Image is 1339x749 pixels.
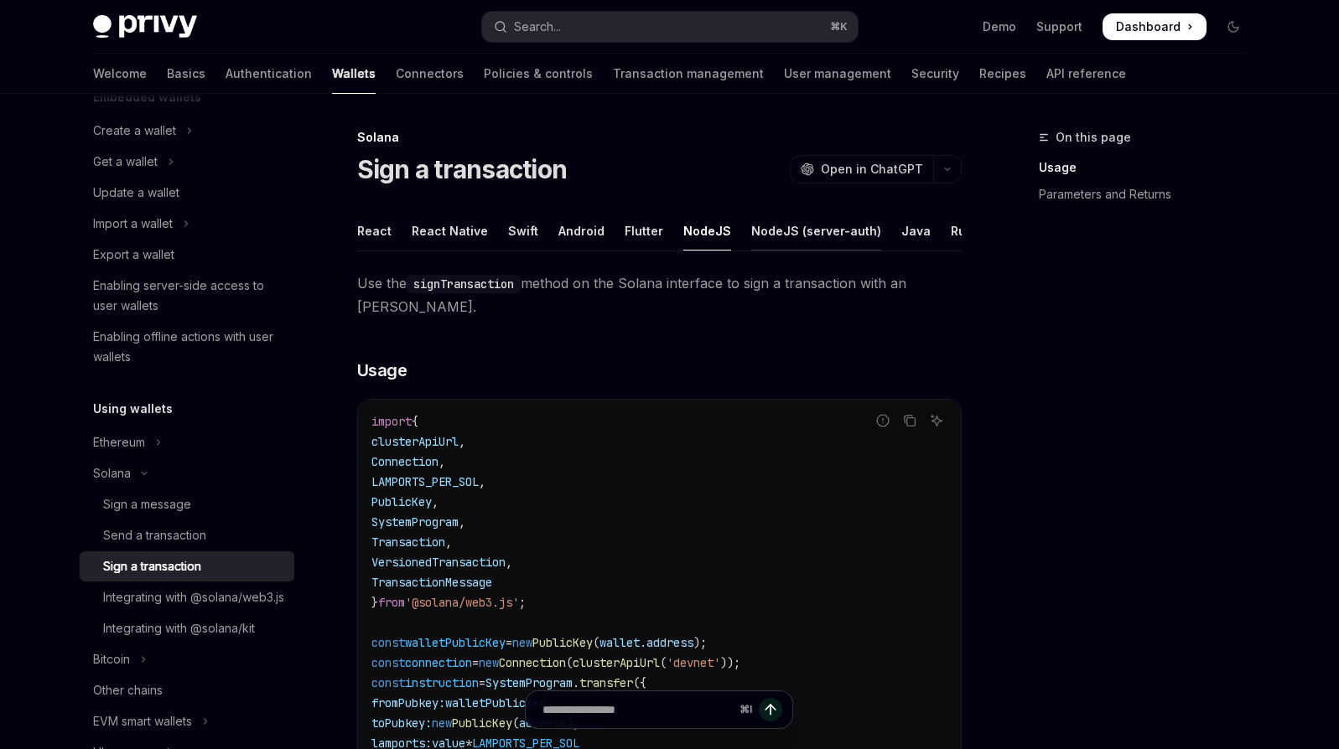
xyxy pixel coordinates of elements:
[93,463,131,483] div: Solana
[103,525,206,545] div: Send a transaction
[93,649,130,669] div: Bitcoin
[720,655,740,670] span: ));
[926,410,947,431] button: Ask AI
[683,211,731,251] div: NodeJS
[821,161,923,178] span: Open in ChatGPT
[93,276,284,316] div: Enabling server-side access to user wallets
[407,275,521,293] code: signTransaction
[371,474,479,489] span: LAMPORTS_PER_SOL
[790,155,933,183] button: Open in ChatGPT
[371,635,405,650] span: const
[613,54,764,94] a: Transaction management
[80,147,294,177] button: Toggle Get a wallet section
[1046,54,1126,94] a: API reference
[566,655,573,670] span: (
[93,214,173,234] div: Import a wallet
[573,655,660,670] span: clusterApiUrl
[573,675,579,690] span: .
[625,211,663,251] div: Flutter
[371,575,492,590] span: TransactionMessage
[357,359,407,382] span: Usage
[80,706,294,736] button: Toggle EVM smart wallets section
[901,211,931,251] div: Java
[405,595,519,610] span: '@solana/web3.js'
[472,655,479,670] span: =
[80,178,294,208] a: Update a wallet
[532,635,593,650] span: PublicKey
[506,555,512,570] span: ,
[1056,127,1131,147] span: On this page
[479,675,485,690] span: =
[640,635,646,650] span: .
[371,434,459,449] span: clusterApiUrl
[1039,154,1260,181] a: Usage
[405,675,479,690] span: instruction
[93,183,179,203] div: Update a wallet
[872,410,894,431] button: Report incorrect code
[357,154,568,184] h1: Sign a transaction
[579,675,633,690] span: transfer
[103,494,191,514] div: Sign a message
[80,116,294,146] button: Toggle Create a wallet section
[979,54,1026,94] a: Recipes
[93,152,158,172] div: Get a wallet
[542,691,733,728] input: Ask a question...
[506,635,512,650] span: =
[80,458,294,488] button: Toggle Solana section
[693,635,707,650] span: );
[633,675,646,690] span: ({
[93,680,163,700] div: Other chains
[830,20,848,34] span: ⌘ K
[667,655,720,670] span: 'devnet'
[332,54,376,94] a: Wallets
[439,454,445,469] span: ,
[80,644,294,674] button: Toggle Bitcoin section
[371,535,445,550] span: Transaction
[459,514,465,529] span: ,
[93,54,147,94] a: Welcome
[519,595,526,610] span: ;
[371,555,506,570] span: VersionedTransaction
[103,618,255,638] div: Integrating with @solana/kit
[983,18,1016,35] a: Demo
[482,12,858,42] button: Open search
[80,520,294,550] a: Send a transaction
[93,121,176,141] div: Create a wallet
[1220,13,1247,40] button: Toggle dark mode
[371,494,432,509] span: PublicKey
[499,655,566,670] span: Connection
[371,675,405,690] span: const
[357,129,962,146] div: Solana
[660,655,667,670] span: (
[371,454,439,469] span: Connection
[80,551,294,581] a: Sign a transaction
[1039,181,1260,208] a: Parameters and Returns
[784,54,891,94] a: User management
[479,655,499,670] span: new
[405,635,506,650] span: walletPublicKey
[911,54,959,94] a: Security
[479,474,485,489] span: ,
[226,54,312,94] a: Authentication
[93,432,145,452] div: Ethereum
[396,54,464,94] a: Connectors
[80,209,294,239] button: Toggle Import a wallet section
[93,327,284,367] div: Enabling offline actions with user wallets
[93,711,192,731] div: EVM smart wallets
[646,635,693,650] span: address
[1116,18,1181,35] span: Dashboard
[1103,13,1207,40] a: Dashboard
[558,211,605,251] div: Android
[357,271,962,318] span: Use the method on the Solana interface to sign a transaction with an [PERSON_NAME].
[80,271,294,321] a: Enabling server-side access to user wallets
[103,556,201,576] div: Sign a transaction
[371,655,405,670] span: const
[80,613,294,643] a: Integrating with @solana/kit
[484,54,593,94] a: Policies & controls
[899,410,921,431] button: Copy the contents from the code block
[459,434,465,449] span: ,
[599,635,640,650] span: wallet
[80,489,294,519] a: Sign a message
[432,494,439,509] span: ,
[93,399,173,419] h5: Using wallets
